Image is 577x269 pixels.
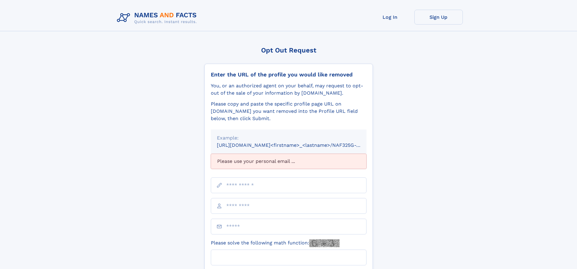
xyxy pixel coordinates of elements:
label: Please solve the following math function: [211,239,340,247]
a: Log In [366,10,414,25]
div: You, or an authorized agent on your behalf, may request to opt-out of the sale of your informatio... [211,82,366,97]
div: Please copy and paste the specific profile page URL on [DOMAIN_NAME] you want removed into the Pr... [211,100,366,122]
small: [URL][DOMAIN_NAME]<firstname>_<lastname>/NAF325G-xxxxxxxx [217,142,378,148]
div: Please use your personal email ... [211,154,366,169]
a: Sign Up [414,10,463,25]
div: Example: [217,134,360,142]
div: Opt Out Request [204,46,373,54]
img: Logo Names and Facts [114,10,202,26]
div: Enter the URL of the profile you would like removed [211,71,366,78]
